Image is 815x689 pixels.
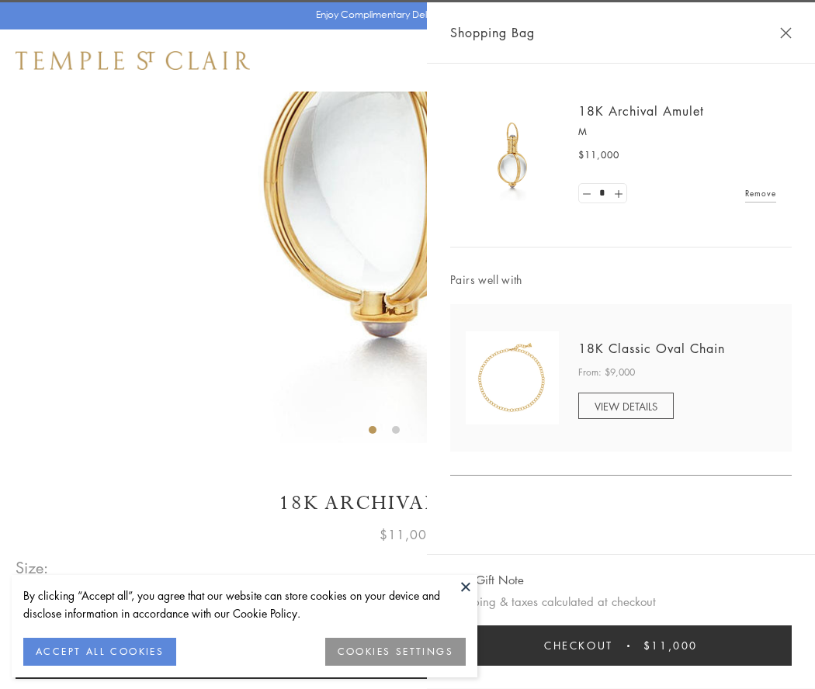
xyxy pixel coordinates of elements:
[23,638,176,666] button: ACCEPT ALL COOKIES
[544,637,613,654] span: Checkout
[466,331,559,424] img: N88865-OV18
[325,638,466,666] button: COOKIES SETTINGS
[23,587,466,622] div: By clicking “Accept all”, you agree that our website can store cookies on your device and disclos...
[16,51,250,70] img: Temple St. Clair
[316,7,492,23] p: Enjoy Complimentary Delivery & Returns
[578,147,619,163] span: $11,000
[380,525,435,545] span: $11,000
[610,184,626,203] a: Set quantity to 2
[450,271,792,289] span: Pairs well with
[16,490,799,517] h1: 18K Archival Amulet
[745,185,776,202] a: Remove
[450,625,792,666] button: Checkout $11,000
[578,340,725,357] a: 18K Classic Oval Chain
[579,184,595,203] a: Set quantity to 0
[578,393,674,419] a: VIEW DETAILS
[578,365,635,380] span: From: $9,000
[16,555,50,580] span: Size:
[595,399,657,414] span: VIEW DETAILS
[780,27,792,39] button: Close Shopping Bag
[466,109,559,202] img: 18K Archival Amulet
[578,124,776,140] p: M
[450,23,535,43] span: Shopping Bag
[450,570,524,590] button: Add Gift Note
[643,637,698,654] span: $11,000
[450,592,792,611] p: Shipping & taxes calculated at checkout
[578,102,704,119] a: 18K Archival Amulet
